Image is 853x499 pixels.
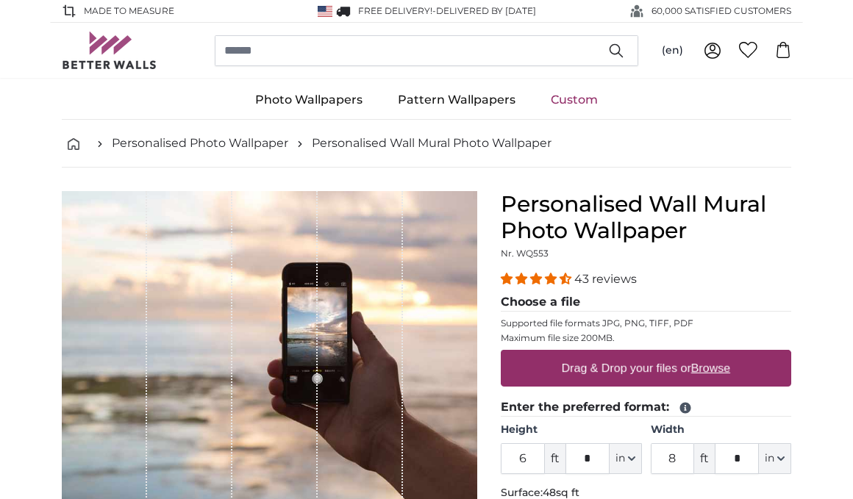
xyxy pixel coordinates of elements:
label: Height [501,423,641,437]
span: - [432,5,536,16]
span: 60,000 SATISFIED CUSTOMERS [652,4,791,18]
button: in [610,443,642,474]
button: in [759,443,791,474]
span: ft [694,443,715,474]
nav: breadcrumbs [62,120,791,168]
img: United States [318,6,332,17]
span: in [765,451,774,466]
span: ft [545,443,565,474]
span: FREE delivery! [358,5,432,16]
span: Made to Measure [84,4,174,18]
button: (en) [650,37,695,64]
span: 48sq ft [543,486,579,499]
a: Photo Wallpapers [238,81,380,119]
span: Nr. WQ553 [501,248,549,259]
legend: Choose a file [501,293,791,312]
img: Betterwalls [62,32,157,69]
span: 43 reviews [574,272,637,286]
h1: Personalised Wall Mural Photo Wallpaper [501,191,791,244]
label: Width [651,423,791,437]
span: 4.40 stars [501,272,574,286]
a: Pattern Wallpapers [380,81,533,119]
a: Personalised Wall Mural Photo Wallpaper [312,134,552,152]
a: Custom [533,81,615,119]
p: Maximum file size 200MB. [501,332,791,344]
span: in [615,451,625,466]
p: Supported file formats JPG, PNG, TIFF, PDF [501,317,791,329]
span: Delivered by [DATE] [436,5,536,16]
a: Personalised Photo Wallpaper [112,134,288,152]
legend: Enter the preferred format: [501,398,791,417]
